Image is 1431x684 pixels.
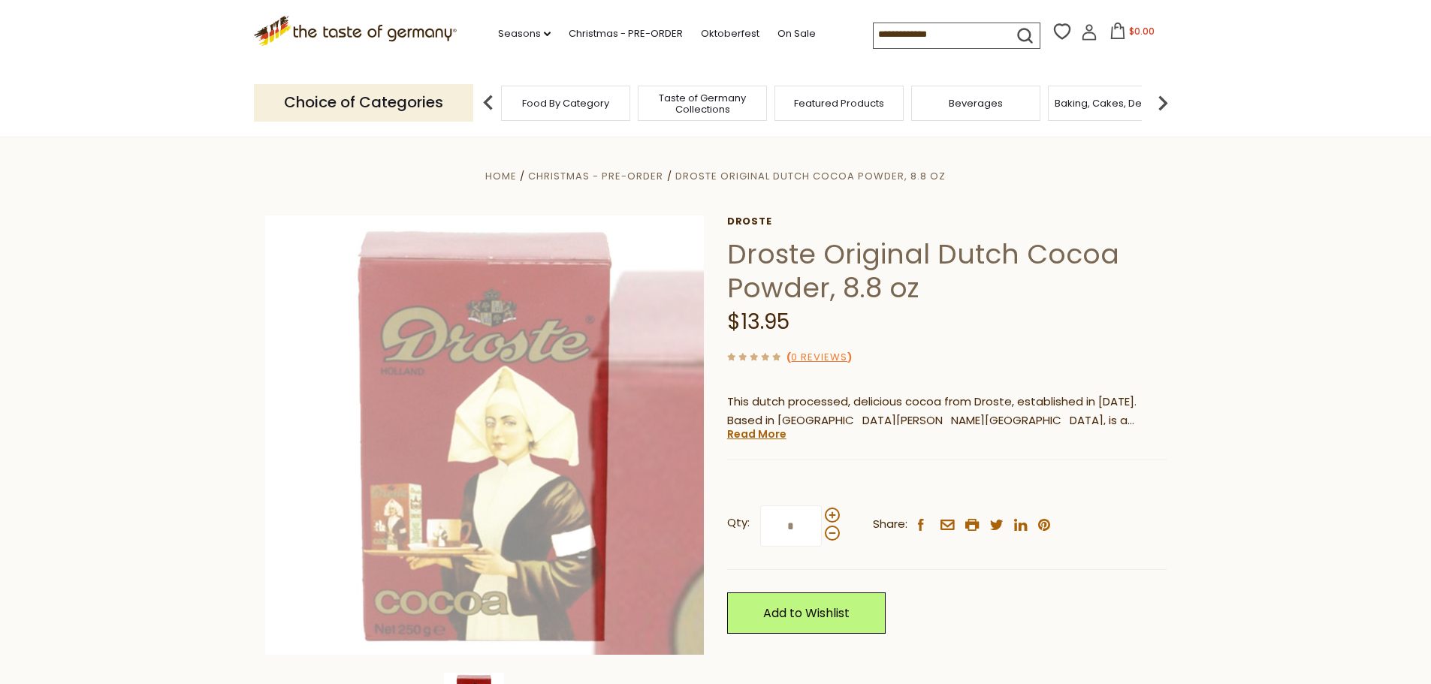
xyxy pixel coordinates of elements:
[794,98,884,109] a: Featured Products
[949,98,1003,109] a: Beverages
[777,26,816,42] a: On Sale
[1129,25,1155,38] span: $0.00
[791,350,847,366] a: 0 Reviews
[473,88,503,118] img: previous arrow
[675,169,946,183] a: Droste Original Dutch Cocoa Powder, 8.8 oz
[760,505,822,547] input: Qty:
[786,350,852,364] span: ( )
[498,26,551,42] a: Seasons
[1148,88,1178,118] img: next arrow
[528,169,663,183] a: Christmas - PRE-ORDER
[522,98,609,109] a: Food By Category
[727,215,1167,227] a: Droste
[642,92,762,115] a: Taste of Germany Collections
[1100,23,1164,45] button: $0.00
[485,169,517,183] a: Home
[873,515,907,534] span: Share:
[1055,98,1171,109] a: Baking, Cakes, Desserts
[254,84,473,121] p: Choice of Categories
[727,592,886,634] a: Add to Wishlist
[569,26,683,42] a: Christmas - PRE-ORDER
[727,514,750,532] strong: Qty:
[701,26,759,42] a: Oktoberfest
[727,426,786,441] a: Read More
[727,307,789,336] span: $13.95
[727,237,1167,305] h1: Droste Original Dutch Cocoa Powder, 8.8 oz
[727,393,1167,430] p: This dutch processed, delicious cocoa from Droste, established in [DATE]. Based in [GEOGRAPHIC_DA...
[265,215,705,655] img: Droste Original Dutch Cocoa Powder, 8.8 oz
